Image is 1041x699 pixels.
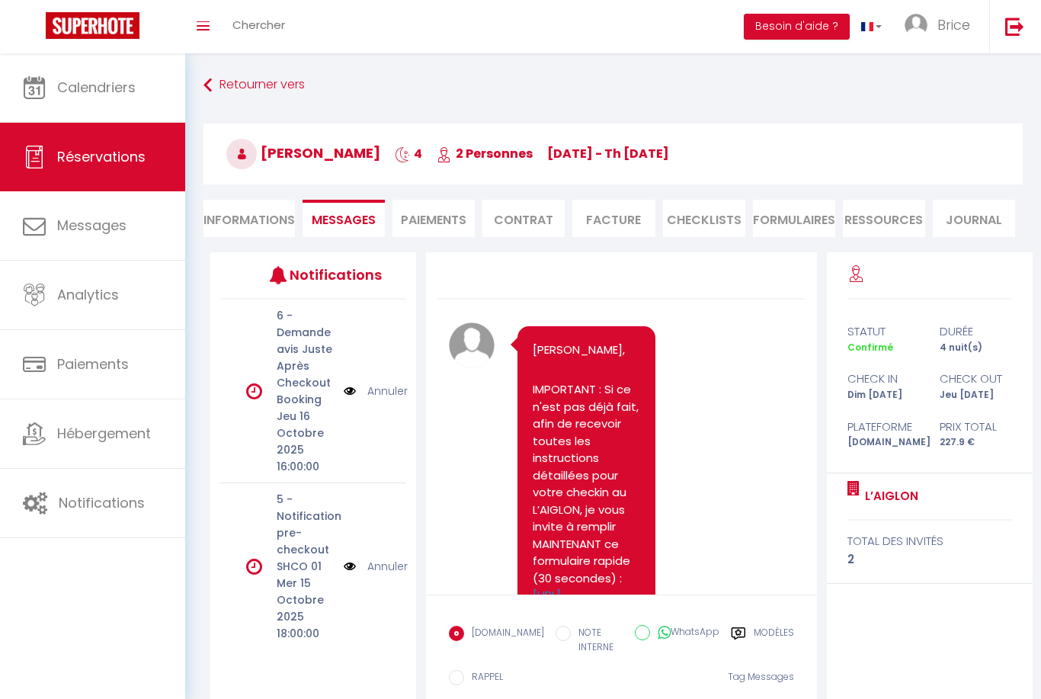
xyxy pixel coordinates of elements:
[533,341,640,359] p: [PERSON_NAME],
[344,383,356,399] img: NO IMAGE
[930,388,1022,402] div: Jeu [DATE]
[754,626,794,657] label: Modèles
[59,493,145,512] span: Notifications
[367,558,408,575] a: Annuler
[905,14,927,37] img: ...
[930,435,1022,450] div: 227.9 €
[753,200,835,237] li: FORMULAIRES
[847,532,1012,550] div: total des invités
[838,388,930,402] div: Dim [DATE]
[838,435,930,450] div: [DOMAIN_NAME]
[226,143,380,162] span: [PERSON_NAME]
[57,78,136,97] span: Calendriers
[344,558,356,575] img: NO IMAGE
[650,625,719,642] label: WhatsApp
[464,626,544,643] label: [DOMAIN_NAME]
[533,587,623,620] a: [URL][DOMAIN_NAME]
[277,307,334,408] p: 6 - Demande avis Juste Après Checkout Booking
[367,383,408,399] a: Annuler
[744,14,850,40] button: Besoin d'aide ?
[930,322,1022,341] div: durée
[838,418,930,436] div: Plateforme
[57,424,151,443] span: Hébergement
[449,322,495,368] img: avatar.png
[838,322,930,341] div: statut
[930,370,1022,388] div: check out
[933,200,1015,237] li: Journal
[395,145,422,162] span: 4
[1005,17,1024,36] img: logout
[547,145,669,162] span: [DATE] - Th [DATE]
[838,370,930,388] div: check in
[571,626,623,655] label: NOTE INTERNE
[464,670,503,687] label: RAPPEL
[57,354,129,374] span: Paiements
[533,381,640,621] p: IMPORTANT : Si ce n'est pas déjà fait, afin de recevoir toutes les instructions détaillées pour v...
[312,211,376,229] span: Messages
[860,487,918,505] a: L’AIGLON
[847,550,1012,569] div: 2
[203,72,1023,99] a: Retourner vers
[482,200,565,237] li: Contrat
[937,15,970,34] span: Brice
[277,575,334,642] p: Mer 15 Octobre 2025 18:00:00
[57,285,119,304] span: Analytics
[437,145,533,162] span: 2 Personnes
[203,200,295,237] li: Informations
[572,200,655,237] li: Facture
[930,418,1022,436] div: Prix total
[728,670,794,683] span: Tag Messages
[277,491,334,575] p: 5 - Notification pre-checkout SHCO 01
[290,258,367,292] h3: Notifications
[57,147,146,166] span: Réservations
[46,12,139,39] img: Super Booking
[277,408,334,475] p: Jeu 16 Octobre 2025 16:00:00
[232,17,285,33] span: Chercher
[57,216,127,235] span: Messages
[843,200,925,237] li: Ressources
[392,200,475,237] li: Paiements
[930,341,1022,355] div: 4 nuit(s)
[663,200,745,237] li: CHECKLISTS
[847,341,893,354] span: Confirmé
